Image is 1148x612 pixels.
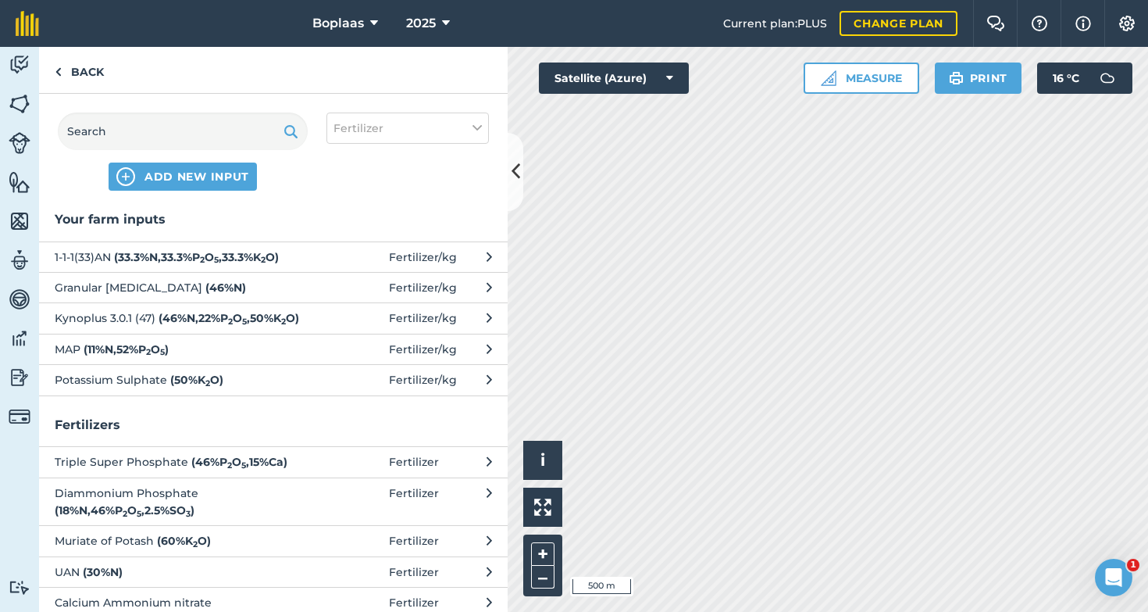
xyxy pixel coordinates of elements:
[821,70,836,86] img: Ruler icon
[242,317,247,327] sub: 5
[326,113,489,144] button: Fertilizer
[312,14,364,33] span: Boplaas
[840,11,957,36] a: Change plan
[39,446,508,477] button: Triple Super Phosphate (46%P2O5,15%Ca)Fertilizer
[186,509,191,519] sub: 3
[109,163,257,191] button: ADD NEW INPUT
[146,347,151,357] sub: 2
[39,302,508,333] button: Kynoplus 3.0.1 (47) (46%N,22%P2O5,50%K2O)Fertilizer/kg
[55,532,310,549] span: Muriate of Potash
[283,122,298,141] img: svg+xml;base64,PHN2ZyB4bWxucz0iaHR0cDovL3d3dy53My5vcmcvMjAwMC9zdmciIHdpZHRoPSIxOSIgaGVpZ2h0PSIyNC...
[1075,14,1091,33] img: svg+xml;base64,PHN2ZyB4bWxucz0iaHR0cDovL3d3dy53My5vcmcvMjAwMC9zdmciIHdpZHRoPSIxNyIgaGVpZ2h0PSIxNy...
[39,47,119,93] a: Back
[191,455,287,469] strong: ( 46 % P O , 15 % Ca )
[170,373,223,387] strong: ( 50 % K O )
[205,378,210,388] sub: 2
[9,170,30,194] img: svg+xml;base64,PHN2ZyB4bWxucz0iaHR0cDovL3d3dy53My5vcmcvMjAwMC9zdmciIHdpZHRoPSI1NiIgaGVpZ2h0PSI2MC...
[157,534,211,548] strong: ( 60 % K O )
[540,450,545,470] span: i
[55,503,194,517] strong: ( 18 % N , 46 % P O , 2.5 % SO )
[159,311,299,325] strong: ( 46 % N , 22 % P O , 50 % K O )
[16,11,39,36] img: fieldmargin Logo
[9,249,30,272] img: svg+xml;base64,PD94bWwgdmVyc2lvbj0iMS4wIiBlbmNvZGluZz0idXRmLTgiPz4KPCEtLSBHZW5lcmF0b3I6IEFkb2JlIE...
[55,371,310,388] span: Potassium Sulphate
[9,366,30,389] img: svg+xml;base64,PD94bWwgdmVyc2lvbj0iMS4wIiBlbmNvZGluZz0idXRmLTgiPz4KPCEtLSBHZW5lcmF0b3I6IEFkb2JlIE...
[55,249,310,266] span: 1-1-1(33)AN
[9,406,30,428] img: svg+xml;base64,PD94bWwgdmVyc2lvbj0iMS4wIiBlbmNvZGluZz0idXRmLTgiPz4KPCEtLSBHZW5lcmF0b3I6IEFkb2JlIE...
[1095,559,1132,596] iframe: Intercom live chat
[9,327,30,350] img: svg+xml;base64,PD94bWwgdmVyc2lvbj0iMS4wIiBlbmNvZGluZz0idXRmLTgiPz4KPCEtLSBHZW5lcmF0b3I6IEFkb2JlIE...
[389,249,457,266] span: Fertilizer / kg
[534,499,551,516] img: Four arrows, one pointing top left, one top right, one bottom right and the last bottom left
[55,341,310,358] span: MAP
[84,342,169,356] strong: ( 11 % N , 52 % P O )
[39,415,508,435] h3: Fertilizers
[200,255,205,265] sub: 2
[389,310,457,327] span: Fertilizer / kg
[9,132,30,154] img: svg+xml;base64,PD94bWwgdmVyc2lvbj0iMS4wIiBlbmNvZGluZz0idXRmLTgiPz4KPCEtLSBHZW5lcmF0b3I6IEFkb2JlIE...
[228,317,233,327] sub: 2
[39,209,508,230] h3: Your farm inputs
[9,53,30,77] img: svg+xml;base64,PD94bWwgdmVyc2lvbj0iMS4wIiBlbmNvZGluZz0idXRmLTgiPz4KPCEtLSBHZW5lcmF0b3I6IEFkb2JlIE...
[193,539,198,549] sub: 2
[241,460,246,471] sub: 5
[39,242,508,272] button: 1-1-1(33)AN (33.3%N,33.3%P2O5,33.3%K2O)Fertilizer/kg
[949,69,964,88] img: svg+xml;base64,PHN2ZyB4bWxucz0iaHR0cDovL3d3dy53My5vcmcvMjAwMC9zdmciIHdpZHRoPSIxOSIgaGVpZ2h0PSIyNC...
[83,565,123,579] strong: ( 30 % N )
[55,279,310,296] span: Granular [MEDICAL_DATA]
[39,557,508,587] button: UAN (30%N)Fertilizer
[214,255,219,265] sub: 5
[137,509,141,519] sub: 5
[123,509,127,519] sub: 2
[1037,63,1132,94] button: 16 °C
[9,209,30,233] img: svg+xml;base64,PHN2ZyB4bWxucz0iaHR0cDovL3d3dy53My5vcmcvMjAwMC9zdmciIHdpZHRoPSI1NiIgaGVpZ2h0PSI2MC...
[144,169,249,184] span: ADD NEW INPUT
[986,16,1005,31] img: Two speech bubbles overlapping with the left bubble in the forefront
[9,92,30,116] img: svg+xml;base64,PHN2ZyB4bWxucz0iaHR0cDovL3d3dy53My5vcmcvMjAwMC9zdmciIHdpZHRoPSI1NiIgaGVpZ2h0PSI2MC...
[55,453,310,471] span: Triple Super Phosphate
[114,250,279,264] strong: ( 33.3 % N , 33.3 % P O , 33.3 % K O )
[389,341,457,358] span: Fertilizer / kg
[39,478,508,526] button: Diammonium Phosphate (18%N,46%P2O5,2.5%SO3)Fertilizer
[39,334,508,364] button: MAP (11%N,52%P2O5)Fertilizer/kg
[333,120,383,137] span: Fertilizer
[1092,63,1123,94] img: svg+xml;base64,PD94bWwgdmVyc2lvbj0iMS4wIiBlbmNvZGluZz0idXRmLTgiPz4KPCEtLSBHZW5lcmF0b3I6IEFkb2JlIE...
[1030,16,1049,31] img: A question mark icon
[723,15,827,32] span: Current plan : PLUS
[539,63,689,94] button: Satellite (Azure)
[9,580,30,595] img: svg+xml;base64,PD94bWwgdmVyc2lvbj0iMS4wIiBlbmNvZGluZz0idXRmLTgiPz4KPCEtLSBHZW5lcmF0b3I6IEFkb2JlIE...
[531,542,554,566] button: +
[1053,63,1079,94] span: 16 ° C
[281,317,286,327] sub: 2
[116,167,135,186] img: svg+xml;base64,PHN2ZyB4bWxucz0iaHR0cDovL3d3dy53My5vcmcvMjAwMC9zdmciIHdpZHRoPSIxNCIgaGVpZ2h0PSIyNC...
[205,281,246,295] strong: ( 46 % N )
[39,525,508,556] button: Muriate of Potash (60%K2O)Fertilizer
[160,347,165,357] sub: 5
[9,288,30,311] img: svg+xml;base64,PD94bWwgdmVyc2lvbj0iMS4wIiBlbmNvZGluZz0idXRmLTgiPz4KPCEtLSBHZW5lcmF0b3I6IEFkb2JlIE...
[55,310,310,327] span: Kynoplus 3.0.1 (47)
[55,63,62,81] img: svg+xml;base64,PHN2ZyB4bWxucz0iaHR0cDovL3d3dy53My5vcmcvMjAwMC9zdmciIHdpZHRoPSI5IiBoZWlnaHQ9IjI0Ii...
[389,371,457,388] span: Fertilizer / kg
[1127,559,1139,571] span: 1
[39,364,508,395] button: Potassium Sulphate (50%K2O)Fertilizer/kg
[55,485,310,520] span: Diammonium Phosphate
[523,441,562,480] button: i
[804,63,919,94] button: Measure
[227,460,232,471] sub: 2
[55,564,310,581] span: UAN
[389,279,457,296] span: Fertilizer / kg
[39,272,508,302] button: Granular [MEDICAL_DATA] (46%N)Fertilizer/kg
[1118,16,1136,31] img: A cog icon
[261,255,266,265] sub: 2
[531,566,554,589] button: –
[58,113,308,150] input: Search
[406,14,436,33] span: 2025
[935,63,1022,94] button: Print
